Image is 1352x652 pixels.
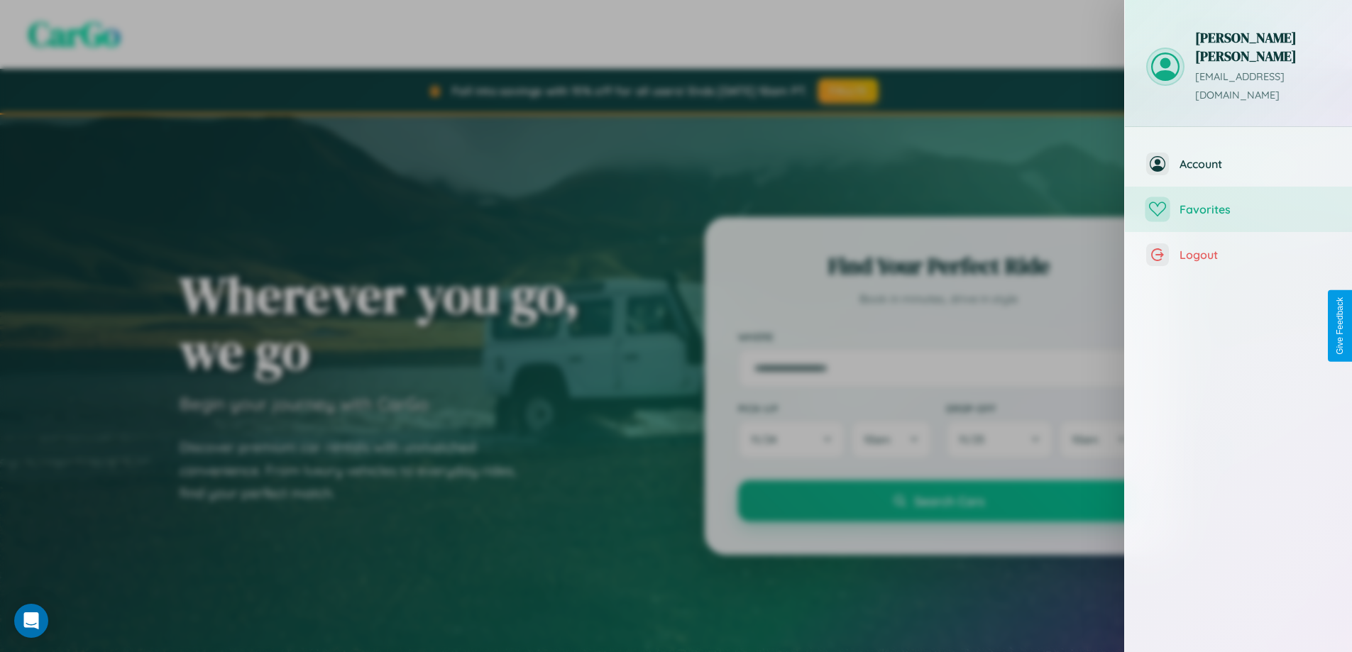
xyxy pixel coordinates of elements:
span: Account [1180,157,1331,171]
button: Favorites [1125,187,1352,232]
h3: [PERSON_NAME] [PERSON_NAME] [1195,28,1331,65]
span: Logout [1180,248,1331,262]
div: Open Intercom Messenger [14,604,48,638]
button: Logout [1125,232,1352,277]
button: Account [1125,141,1352,187]
div: Give Feedback [1335,297,1345,355]
span: Favorites [1180,202,1331,216]
p: [EMAIL_ADDRESS][DOMAIN_NAME] [1195,68,1331,105]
